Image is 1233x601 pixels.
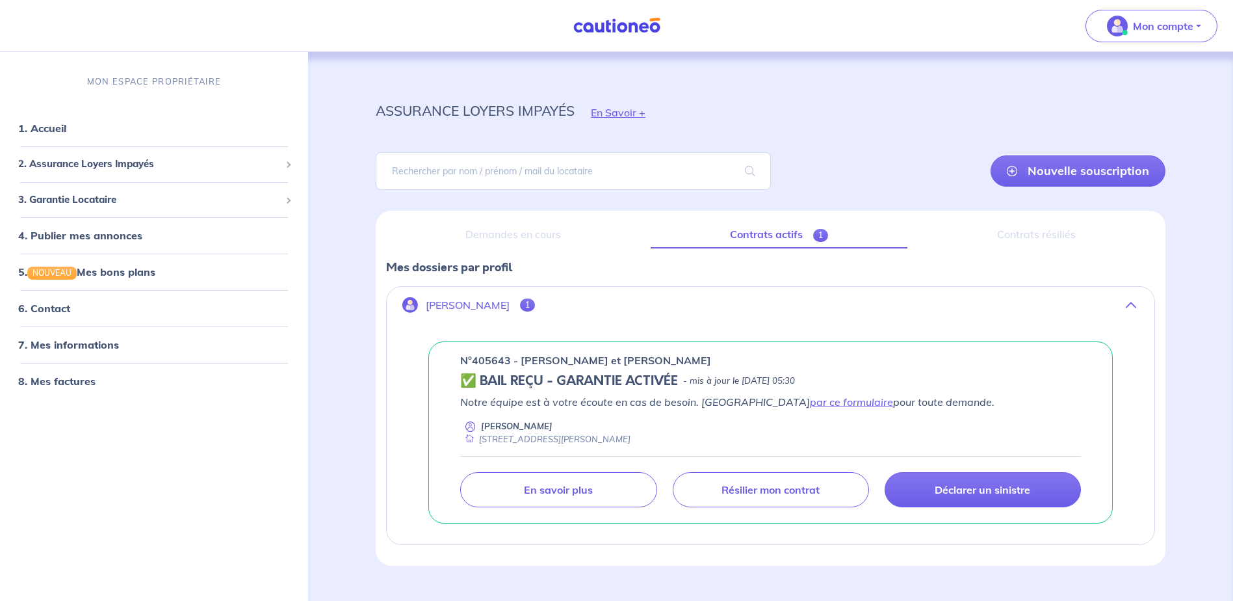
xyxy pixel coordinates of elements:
div: state: CONTRACT-VALIDATED, Context: ,MAYBE-CERTIFICATE,,LESSOR-DOCUMENTS,IS-ODEALIM [460,373,1081,389]
div: 4. Publier mes annonces [5,223,303,249]
div: [STREET_ADDRESS][PERSON_NAME] [460,433,630,446]
p: Résilier mon contrat [721,483,820,496]
button: [PERSON_NAME]1 [387,289,1154,321]
span: 1 [813,229,828,242]
button: illu_account_valid_menu.svgMon compte [1085,10,1217,42]
p: - mis à jour le [DATE] 05:30 [683,375,795,388]
img: illu_account_valid_menu.svg [1107,16,1128,36]
a: 5.NOUVEAUMes bons plans [18,266,155,279]
span: 1 [520,299,535,312]
a: Résilier mon contrat [673,472,869,507]
a: 6. Contact [18,302,70,315]
h5: ✅ BAIL REÇU - GARANTIE ACTIVÉE [460,373,678,389]
input: Rechercher par nom / prénom / mail du locataire [376,152,770,190]
a: par ce formulaire [810,395,893,408]
span: search [729,153,771,189]
span: 3. Garantie Locataire [18,193,280,207]
div: 8. Mes factures [5,369,303,395]
a: En savoir plus [460,472,656,507]
a: 7. Mes informations [18,339,119,352]
p: n°405643 - [PERSON_NAME] et [PERSON_NAME] [460,353,711,368]
p: En savoir plus [524,483,593,496]
img: Cautioneo [568,18,666,34]
a: Contrats actifs1 [651,221,907,248]
div: 7. Mes informations [5,332,303,358]
div: 6. Contact [5,296,303,322]
p: Mes dossiers par profil [386,259,1155,276]
p: assurance loyers impayés [376,99,575,122]
span: 2. Assurance Loyers Impayés [18,157,280,172]
a: 8. Mes factures [18,375,96,388]
img: illu_account.svg [402,297,418,313]
button: En Savoir + [575,94,662,131]
div: 5.NOUVEAUMes bons plans [5,260,303,286]
a: Nouvelle souscription [991,155,1165,187]
a: 4. Publier mes annonces [18,230,142,243]
div: 1. Accueil [5,116,303,142]
p: Notre équipe est à votre écoute en cas de besoin. [GEOGRAPHIC_DATA] pour toute demande. [460,394,1081,410]
p: [PERSON_NAME] [426,299,510,312]
p: Mon compte [1133,18,1193,34]
p: [PERSON_NAME] [481,420,552,433]
a: 1. Accueil [18,122,66,135]
div: 3. Garantie Locataire [5,187,303,213]
p: Déclarer un sinistre [935,483,1030,496]
a: Déclarer un sinistre [885,472,1081,507]
p: MON ESPACE PROPRIÉTAIRE [87,75,221,88]
div: 2. Assurance Loyers Impayés [5,152,303,178]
